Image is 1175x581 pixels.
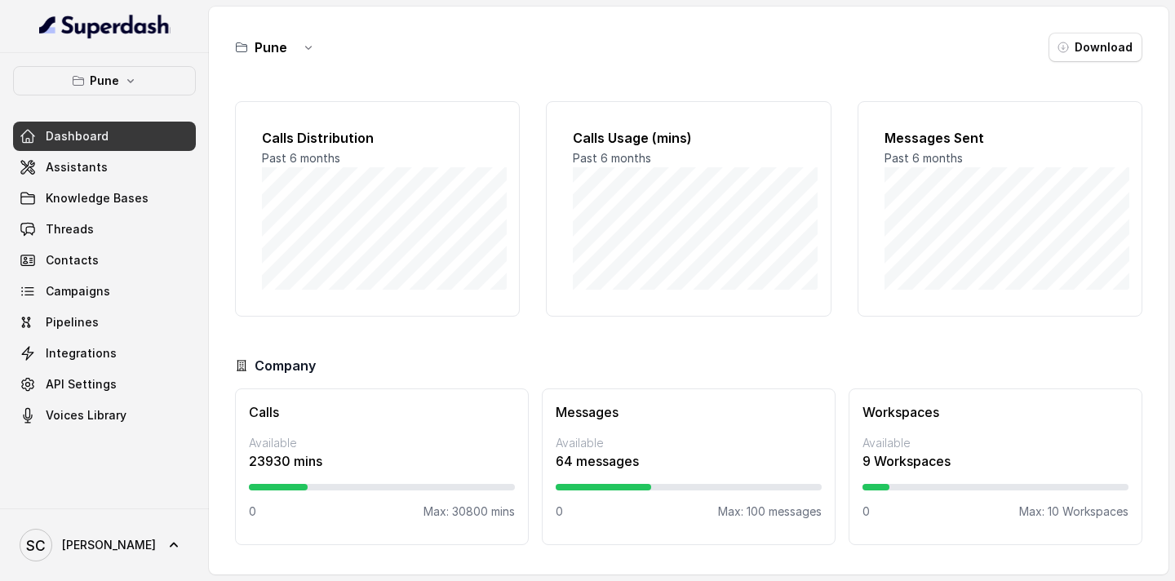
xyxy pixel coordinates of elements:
[13,122,196,151] a: Dashboard
[13,370,196,399] a: API Settings
[13,401,196,430] a: Voices Library
[46,283,110,299] span: Campaigns
[46,345,117,361] span: Integrations
[262,128,493,148] h2: Calls Distribution
[46,376,117,393] span: API Settings
[46,314,99,330] span: Pipelines
[862,451,1128,471] p: 9 Workspaces
[46,252,99,268] span: Contacts
[255,38,287,57] h3: Pune
[885,151,963,165] span: Past 6 months
[13,153,196,182] a: Assistants
[249,503,256,520] p: 0
[13,66,196,95] button: Pune
[62,537,156,553] span: [PERSON_NAME]
[885,128,1115,148] h2: Messages Sent
[26,537,46,554] text: SC
[46,407,126,424] span: Voices Library
[249,451,515,471] p: 23930 mins
[13,339,196,368] a: Integrations
[556,402,822,422] h3: Messages
[718,503,822,520] p: Max: 100 messages
[862,435,1128,451] p: Available
[46,190,149,206] span: Knowledge Bases
[1019,503,1128,520] p: Max: 10 Workspaces
[13,277,196,306] a: Campaigns
[13,522,196,568] a: [PERSON_NAME]
[90,71,119,91] p: Pune
[573,151,651,165] span: Past 6 months
[573,128,804,148] h2: Calls Usage (mins)
[556,451,822,471] p: 64 messages
[262,151,340,165] span: Past 6 months
[862,503,870,520] p: 0
[39,13,171,39] img: light.svg
[46,221,94,237] span: Threads
[255,356,316,375] h3: Company
[46,128,109,144] span: Dashboard
[46,159,108,175] span: Assistants
[1049,33,1142,62] button: Download
[249,402,515,422] h3: Calls
[556,503,563,520] p: 0
[13,215,196,244] a: Threads
[249,435,515,451] p: Available
[556,435,822,451] p: Available
[423,503,515,520] p: Max: 30800 mins
[13,184,196,213] a: Knowledge Bases
[13,246,196,275] a: Contacts
[862,402,1128,422] h3: Workspaces
[13,308,196,337] a: Pipelines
